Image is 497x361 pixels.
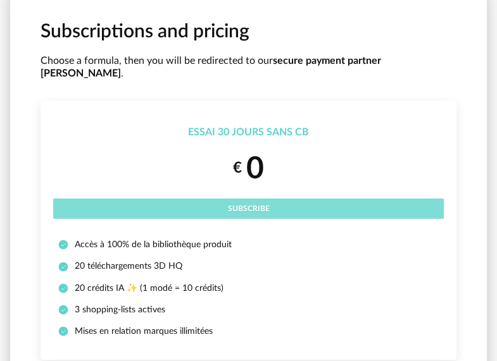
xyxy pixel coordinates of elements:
span: Subscribe [228,205,270,212]
small: € [233,159,242,178]
span: 0 [246,154,264,184]
li: 20 crédits IA ✨ (1 modé = 10 crédits) [58,283,439,294]
li: Accès à 100% de la bibliothèque produit [58,239,439,250]
li: Mises en relation marques illimitées [58,326,439,337]
h1: Subscriptions and pricing [41,20,456,44]
li: 20 téléchargements 3D HQ [58,260,439,272]
p: Choose a formula, then you will be redirected to our . [41,54,456,81]
li: 3 shopping-lists actives [58,304,439,315]
button: Subscribe [53,199,444,219]
div: Essai 30 jours sans CB [53,126,444,139]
